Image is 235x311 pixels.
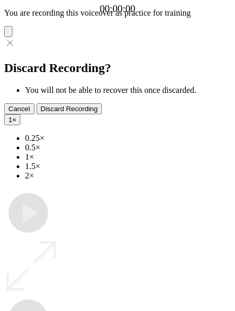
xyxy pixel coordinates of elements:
a: 00:00:00 [100,3,135,15]
li: 1× [25,152,231,162]
button: Discard Recording [37,103,102,114]
li: 0.25× [25,134,231,143]
span: 1 [8,116,12,124]
li: 0.5× [25,143,231,152]
h2: Discard Recording? [4,61,231,75]
li: 1.5× [25,162,231,171]
button: Cancel [4,103,34,114]
li: You will not be able to recover this once discarded. [25,86,231,95]
p: You are recording this voiceover as practice for training [4,8,231,18]
li: 2× [25,171,231,181]
button: 1× [4,114,20,125]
